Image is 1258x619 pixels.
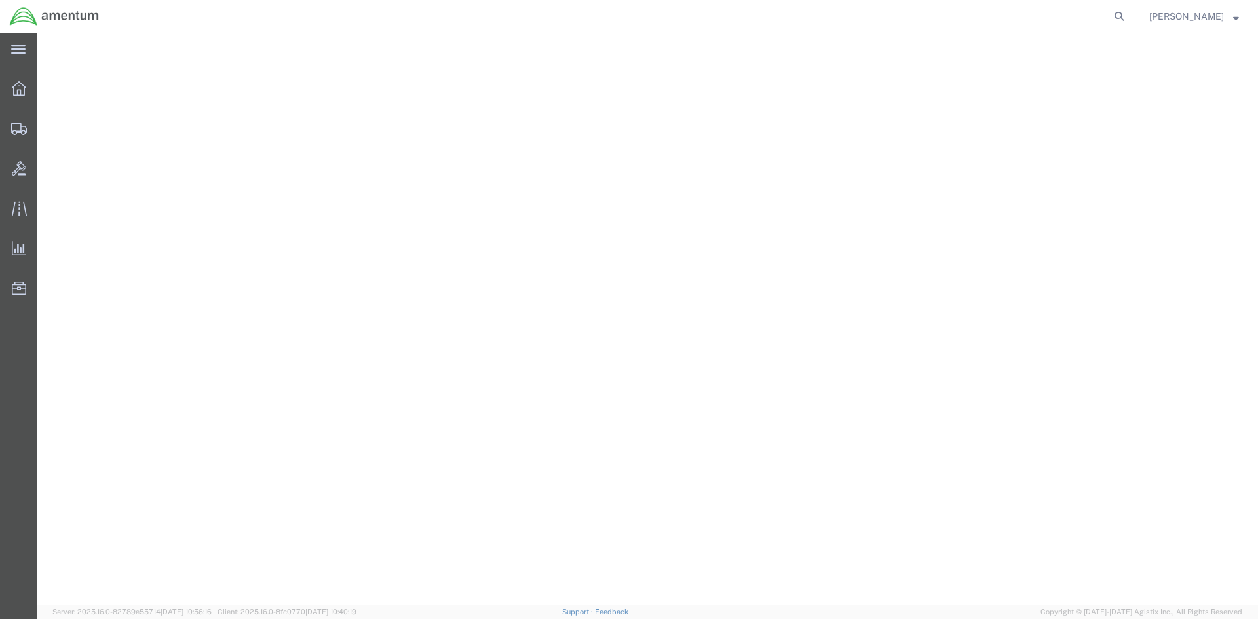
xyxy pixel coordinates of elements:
img: logo [9,7,100,26]
span: Server: 2025.16.0-82789e55714 [52,608,212,616]
a: Feedback [595,608,628,616]
span: [DATE] 10:56:16 [161,608,212,616]
span: Client: 2025.16.0-8fc0770 [218,608,356,616]
span: Jessica White [1149,9,1224,24]
a: Support [562,608,595,616]
iframe: FS Legacy Container [37,33,1258,605]
button: [PERSON_NAME] [1149,9,1240,24]
span: [DATE] 10:40:19 [305,608,356,616]
span: Copyright © [DATE]-[DATE] Agistix Inc., All Rights Reserved [1040,607,1242,618]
